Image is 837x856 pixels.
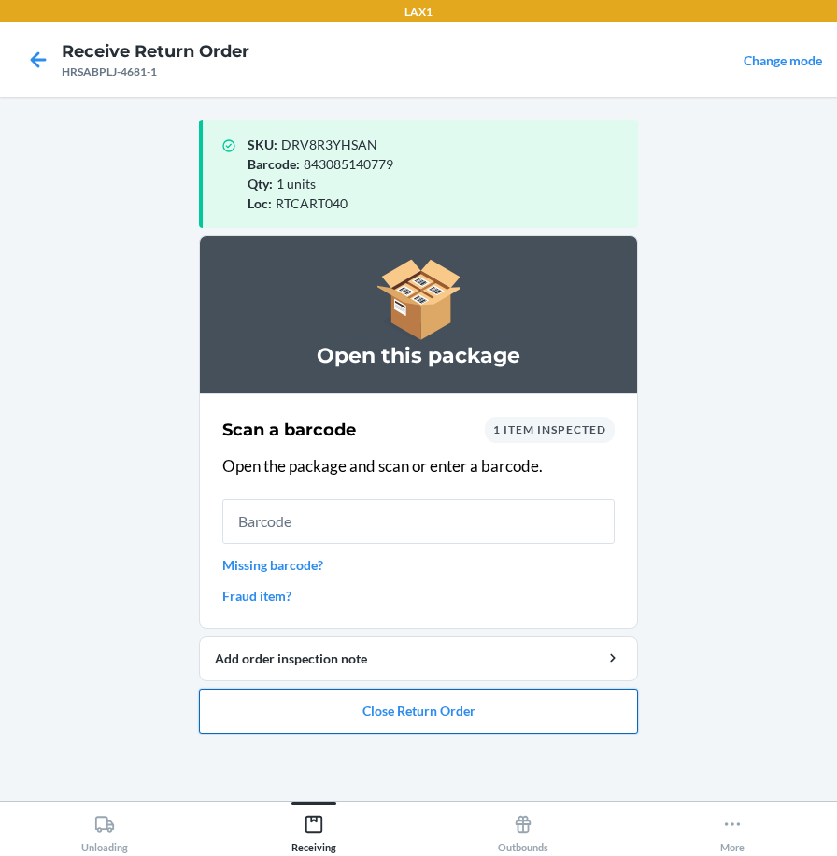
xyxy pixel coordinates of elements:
a: Change mode [744,52,822,68]
span: Loc : [248,195,272,211]
a: Fraud item? [222,586,615,606]
div: Add order inspection note [215,649,622,668]
input: Barcode [222,499,615,544]
p: Open the package and scan or enter a barcode. [222,454,615,478]
h4: Receive Return Order [62,39,249,64]
p: LAX1 [404,4,433,21]
div: HRSABPLJ-4681-1 [62,64,249,80]
button: Receiving [209,802,418,853]
div: Receiving [291,806,336,853]
span: Qty : [248,176,273,192]
span: RTCART040 [276,195,348,211]
button: Outbounds [418,802,628,853]
div: Unloading [81,806,128,853]
button: Add order inspection note [199,636,638,681]
h3: Open this package [222,341,615,371]
span: 1 units [277,176,316,192]
h2: Scan a barcode [222,418,356,442]
span: SKU : [248,136,277,152]
div: Outbounds [498,806,548,853]
div: More [720,806,745,853]
span: 1 item inspected [493,422,606,436]
span: 843085140779 [304,156,393,172]
a: Missing barcode? [222,555,615,575]
span: DRV8R3YHSAN [281,136,377,152]
button: More [628,802,837,853]
button: Close Return Order [199,689,638,734]
span: Barcode : [248,156,300,172]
